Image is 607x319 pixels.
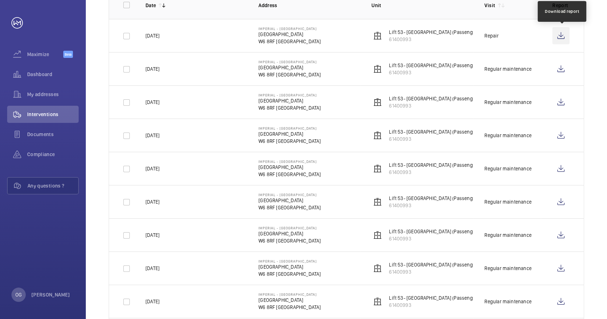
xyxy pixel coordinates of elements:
[27,131,79,138] span: Documents
[145,65,159,73] p: [DATE]
[373,31,382,40] img: elevator.svg
[27,151,79,158] span: Compliance
[258,197,321,204] p: [GEOGRAPHIC_DATA]
[389,235,479,242] p: 61400993
[484,198,531,205] div: Regular maintenance
[28,182,78,189] span: Any questions ?
[258,93,321,97] p: Imperial - [GEOGRAPHIC_DATA]
[258,60,321,64] p: Imperial - [GEOGRAPHIC_DATA]
[145,265,159,272] p: [DATE]
[371,2,473,9] p: Unit
[258,130,321,138] p: [GEOGRAPHIC_DATA]
[258,71,321,78] p: W6 8RF [GEOGRAPHIC_DATA]
[373,198,382,206] img: elevator.svg
[27,51,63,58] span: Maximize
[545,8,579,15] div: Download report
[389,62,479,69] p: Lift 53- [GEOGRAPHIC_DATA] (Passenger)
[63,51,73,58] span: Beta
[373,98,382,106] img: elevator.svg
[389,195,479,202] p: Lift 53- [GEOGRAPHIC_DATA] (Passenger)
[258,104,321,111] p: W6 8RF [GEOGRAPHIC_DATA]
[258,230,321,237] p: [GEOGRAPHIC_DATA]
[258,171,321,178] p: W6 8RF [GEOGRAPHIC_DATA]
[484,2,495,9] p: Visit
[373,131,382,140] img: elevator.svg
[389,128,479,135] p: Lift 53- [GEOGRAPHIC_DATA] (Passenger)
[389,268,479,275] p: 61400993
[484,265,531,272] div: Regular maintenance
[145,298,159,305] p: [DATE]
[27,71,79,78] span: Dashboard
[484,231,531,239] div: Regular maintenance
[484,165,531,172] div: Regular maintenance
[145,165,159,172] p: [DATE]
[145,99,159,106] p: [DATE]
[258,193,321,197] p: Imperial - [GEOGRAPHIC_DATA]
[258,2,360,9] p: Address
[258,138,321,145] p: W6 8RF [GEOGRAPHIC_DATA]
[389,169,479,176] p: 61400993
[389,294,479,301] p: Lift 53- [GEOGRAPHIC_DATA] (Passenger)
[258,204,321,211] p: W6 8RF [GEOGRAPHIC_DATA]
[373,164,382,173] img: elevator.svg
[373,65,382,73] img: elevator.svg
[484,65,531,73] div: Regular maintenance
[389,135,479,143] p: 61400993
[258,126,321,130] p: Imperial - [GEOGRAPHIC_DATA]
[258,296,321,304] p: [GEOGRAPHIC_DATA]
[389,69,479,76] p: 61400993
[484,298,531,305] div: Regular maintenance
[258,26,321,31] p: Imperial - [GEOGRAPHIC_DATA]
[484,99,531,106] div: Regular maintenance
[389,301,479,309] p: 61400993
[373,231,382,239] img: elevator.svg
[389,29,479,36] p: Lift 53- [GEOGRAPHIC_DATA] (Passenger)
[145,231,159,239] p: [DATE]
[258,304,321,311] p: W6 8RF [GEOGRAPHIC_DATA]
[258,226,321,230] p: Imperial - [GEOGRAPHIC_DATA]
[389,261,479,268] p: Lift 53- [GEOGRAPHIC_DATA] (Passenger)
[145,2,156,9] p: Date
[27,91,79,98] span: My addresses
[258,38,321,45] p: W6 8RF [GEOGRAPHIC_DATA]
[258,64,321,71] p: [GEOGRAPHIC_DATA]
[484,132,531,139] div: Regular maintenance
[258,159,321,164] p: Imperial - [GEOGRAPHIC_DATA]
[27,111,79,118] span: Interventions
[389,202,479,209] p: 61400993
[145,132,159,139] p: [DATE]
[145,198,159,205] p: [DATE]
[258,164,321,171] p: [GEOGRAPHIC_DATA]
[145,32,159,39] p: [DATE]
[258,237,321,244] p: W6 8RF [GEOGRAPHIC_DATA]
[389,95,479,102] p: Lift 53- [GEOGRAPHIC_DATA] (Passenger)
[258,97,321,104] p: [GEOGRAPHIC_DATA]
[484,32,499,39] div: Repair
[258,259,321,263] p: Imperial - [GEOGRAPHIC_DATA]
[258,292,321,296] p: Imperial - [GEOGRAPHIC_DATA]
[389,36,479,43] p: 61400993
[15,291,22,298] p: OG
[373,297,382,306] img: elevator.svg
[258,31,321,38] p: [GEOGRAPHIC_DATA]
[389,161,479,169] p: Lift 53- [GEOGRAPHIC_DATA] (Passenger)
[389,228,479,235] p: Lift 53- [GEOGRAPHIC_DATA] (Passenger)
[31,291,70,298] p: [PERSON_NAME]
[389,102,479,109] p: 61400993
[373,264,382,273] img: elevator.svg
[258,270,321,278] p: W6 8RF [GEOGRAPHIC_DATA]
[258,263,321,270] p: [GEOGRAPHIC_DATA]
